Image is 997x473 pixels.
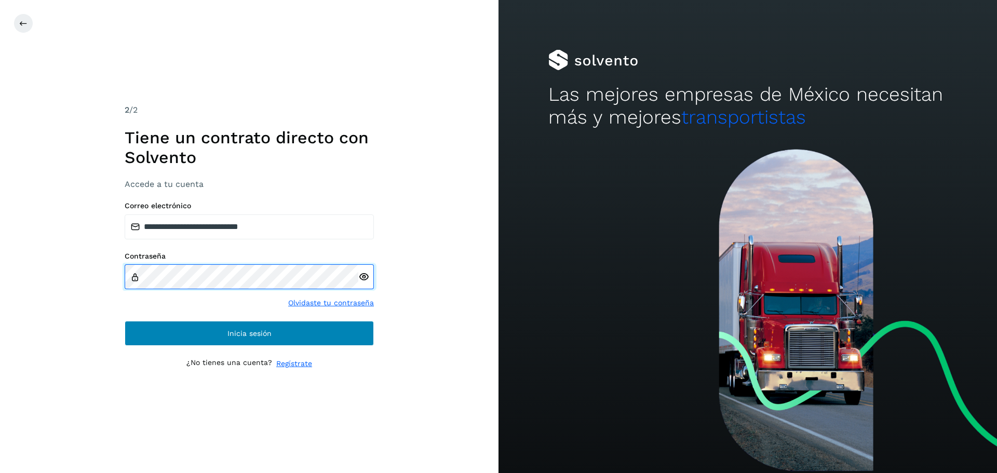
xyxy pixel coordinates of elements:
[125,104,374,116] div: /2
[227,330,272,337] span: Inicia sesión
[681,106,806,128] span: transportistas
[125,128,374,168] h1: Tiene un contrato directo con Solvento
[125,321,374,346] button: Inicia sesión
[125,105,129,115] span: 2
[186,358,272,369] p: ¿No tienes una cuenta?
[288,298,374,308] a: Olvidaste tu contraseña
[125,201,374,210] label: Correo electrónico
[125,179,374,189] h3: Accede a tu cuenta
[125,252,374,261] label: Contraseña
[548,83,947,129] h2: Las mejores empresas de México necesitan más y mejores
[276,358,312,369] a: Regístrate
